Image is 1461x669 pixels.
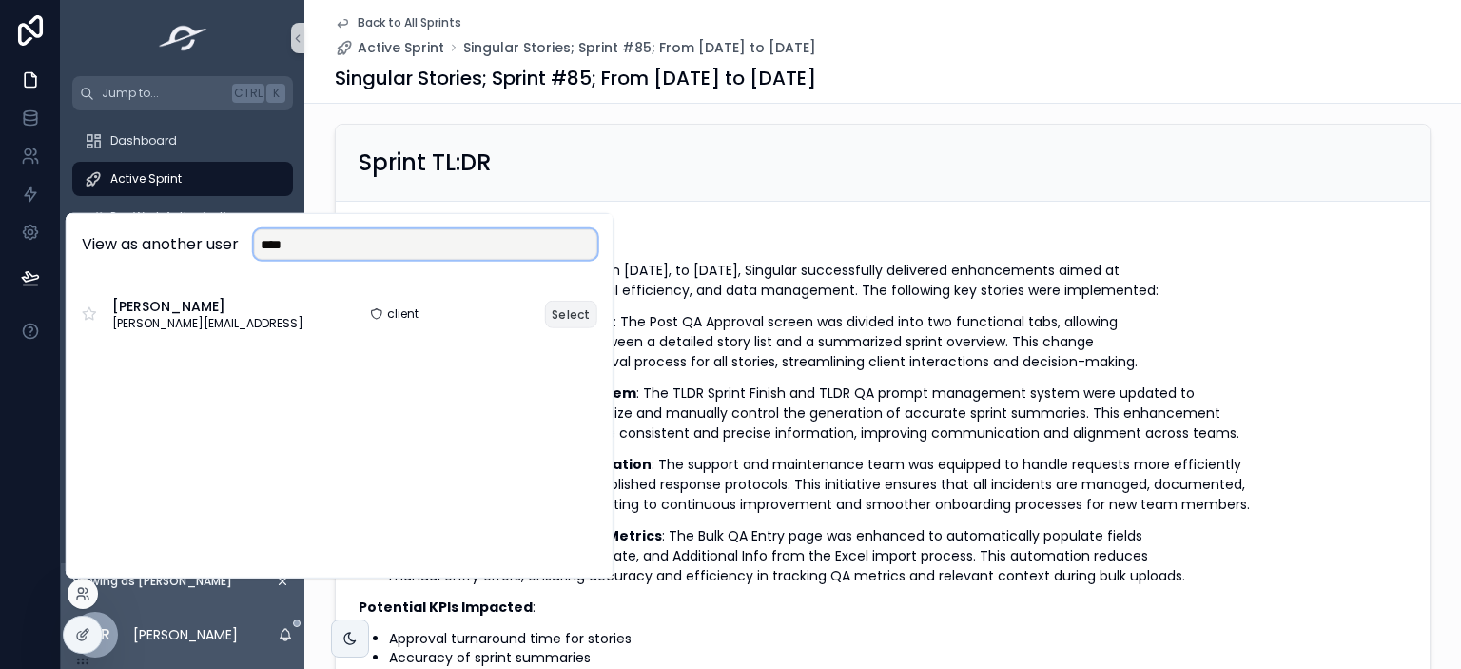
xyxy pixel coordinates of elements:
a: Dashboard [72,124,293,158]
button: Select [545,300,597,327]
span: Jump to... [102,86,224,101]
a: Active Sprint [72,162,293,196]
p: : The Bulk QA Entry page was enhanced to automatically populate fields such as Report Count, Affe... [389,526,1407,586]
a: Singular Stories; Sprint #85; From [DATE] to [DATE] [463,38,816,57]
li: Approval turnaround time for stories [389,629,1407,648]
span: [PERSON_NAME][EMAIL_ADDRESS] [112,316,303,331]
p: : The Post QA Approval screen was divided into two functional tabs, allowing clients to easily di... [389,312,1407,372]
span: Active Sprint [358,38,444,57]
a: Pre-Work Authorization [72,200,293,234]
span: Viewing as [PERSON_NAME] [72,574,232,589]
a: Active Sprint [335,38,444,57]
img: App logo [153,23,213,53]
li: Accuracy of sprint summaries [389,648,1407,667]
h2: Sprint TL:DR [359,148,491,178]
span: Active Sprint [110,171,182,187]
h1: Singular Stories; Sprint #85; From [DATE] to [DATE] [335,65,816,91]
span: client [387,306,419,322]
strong: Potential KPIs Impacted [359,598,533,617]
p: During Sprint #85, which spanned from [DATE], to [DATE], Singular successfully delivered enhancem... [359,261,1407,301]
span: Pre-Work Authorization [110,209,242,225]
p: [PERSON_NAME] [133,625,238,644]
a: Back to All Sprints [335,15,461,30]
span: Back to All Sprints [358,15,461,30]
div: scrollable content [61,110,304,560]
p: : [359,598,1407,618]
p: : The TLDR Sprint Finish and TLDR QA prompt management system were updated to enable Product Owne... [389,384,1407,443]
h2: View as another user [82,233,239,256]
span: Ctrl [232,84,264,103]
span: K [268,86,283,101]
span: Dashboard [110,133,177,148]
span: [PERSON_NAME] [112,297,303,316]
button: Jump to...CtrlK [72,76,293,110]
p: : The support and maintenance team was equipped to handle requests more efficiently during Sprint... [389,455,1407,515]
